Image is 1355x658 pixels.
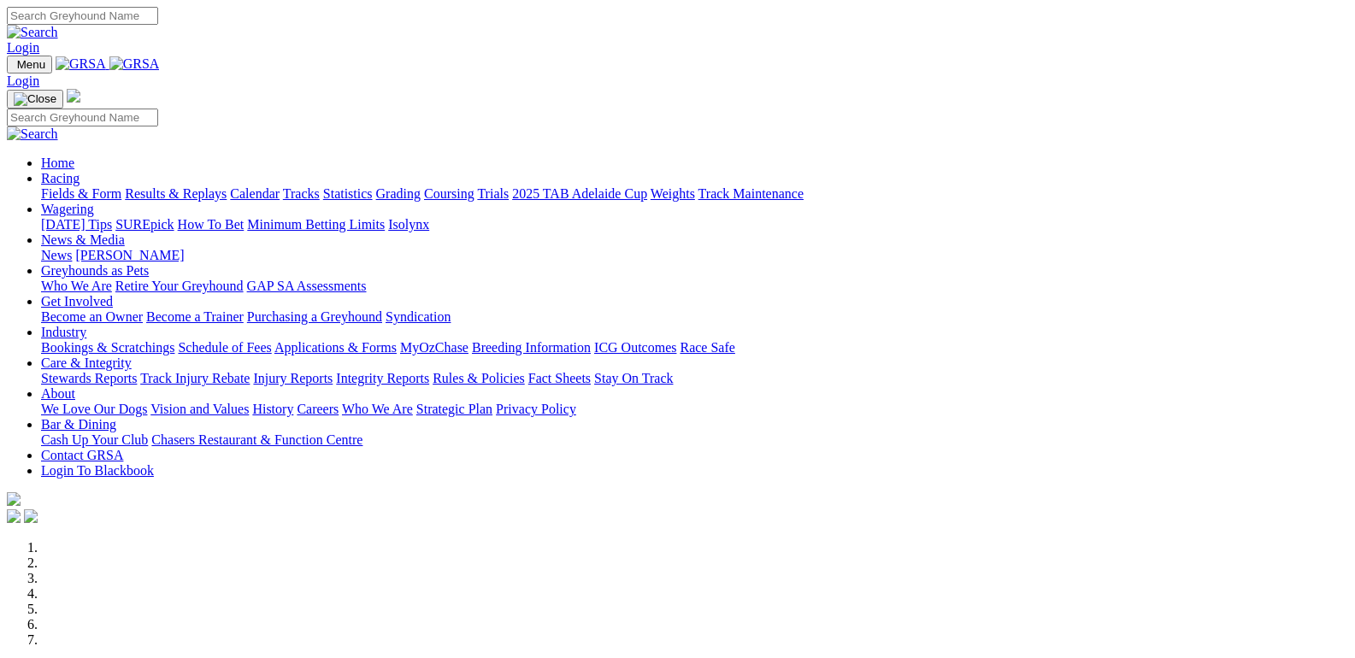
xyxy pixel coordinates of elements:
[150,402,249,416] a: Vision and Values
[41,355,132,370] a: Care & Integrity
[41,186,1348,202] div: Racing
[41,402,1348,417] div: About
[41,463,154,478] a: Login To Blackbook
[14,92,56,106] img: Close
[41,294,113,308] a: Get Involved
[41,217,1348,232] div: Wagering
[41,309,143,324] a: Become an Owner
[297,402,339,416] a: Careers
[17,58,45,71] span: Menu
[698,186,804,201] a: Track Maintenance
[7,126,58,142] img: Search
[178,340,271,355] a: Schedule of Fees
[140,371,250,385] a: Track Injury Rebate
[146,309,244,324] a: Become a Trainer
[283,186,320,201] a: Tracks
[41,202,94,216] a: Wagering
[41,217,112,232] a: [DATE] Tips
[477,186,509,201] a: Trials
[24,509,38,523] img: twitter.svg
[247,279,367,293] a: GAP SA Assessments
[594,340,676,355] a: ICG Outcomes
[41,248,1348,263] div: News & Media
[386,309,451,324] a: Syndication
[424,186,474,201] a: Coursing
[125,186,227,201] a: Results & Replays
[400,340,468,355] a: MyOzChase
[109,56,160,72] img: GRSA
[41,448,123,462] a: Contact GRSA
[342,402,413,416] a: Who We Are
[151,432,362,447] a: Chasers Restaurant & Function Centre
[41,186,121,201] a: Fields & Form
[230,186,280,201] a: Calendar
[41,325,86,339] a: Industry
[433,371,525,385] a: Rules & Policies
[472,340,591,355] a: Breeding Information
[496,402,576,416] a: Privacy Policy
[7,7,158,25] input: Search
[115,217,174,232] a: SUREpick
[651,186,695,201] a: Weights
[388,217,429,232] a: Isolynx
[336,371,429,385] a: Integrity Reports
[41,417,116,432] a: Bar & Dining
[178,217,244,232] a: How To Bet
[41,402,147,416] a: We Love Our Dogs
[528,371,591,385] a: Fact Sheets
[41,232,125,247] a: News & Media
[274,340,397,355] a: Applications & Forms
[323,186,373,201] a: Statistics
[41,340,1348,355] div: Industry
[41,309,1348,325] div: Get Involved
[594,371,673,385] a: Stay On Track
[41,432,1348,448] div: Bar & Dining
[41,432,148,447] a: Cash Up Your Club
[7,25,58,40] img: Search
[247,217,385,232] a: Minimum Betting Limits
[41,248,72,262] a: News
[56,56,106,72] img: GRSA
[41,171,80,185] a: Racing
[376,186,421,201] a: Grading
[41,386,75,401] a: About
[252,402,293,416] a: History
[416,402,492,416] a: Strategic Plan
[253,371,333,385] a: Injury Reports
[512,186,647,201] a: 2025 TAB Adelaide Cup
[680,340,734,355] a: Race Safe
[41,371,1348,386] div: Care & Integrity
[115,279,244,293] a: Retire Your Greyhound
[7,56,52,73] button: Toggle navigation
[7,109,158,126] input: Search
[75,248,184,262] a: [PERSON_NAME]
[67,89,80,103] img: logo-grsa-white.png
[7,40,39,55] a: Login
[41,371,137,385] a: Stewards Reports
[7,492,21,506] img: logo-grsa-white.png
[7,509,21,523] img: facebook.svg
[7,90,63,109] button: Toggle navigation
[41,279,1348,294] div: Greyhounds as Pets
[41,263,149,278] a: Greyhounds as Pets
[41,279,112,293] a: Who We Are
[41,340,174,355] a: Bookings & Scratchings
[41,156,74,170] a: Home
[7,73,39,88] a: Login
[247,309,382,324] a: Purchasing a Greyhound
